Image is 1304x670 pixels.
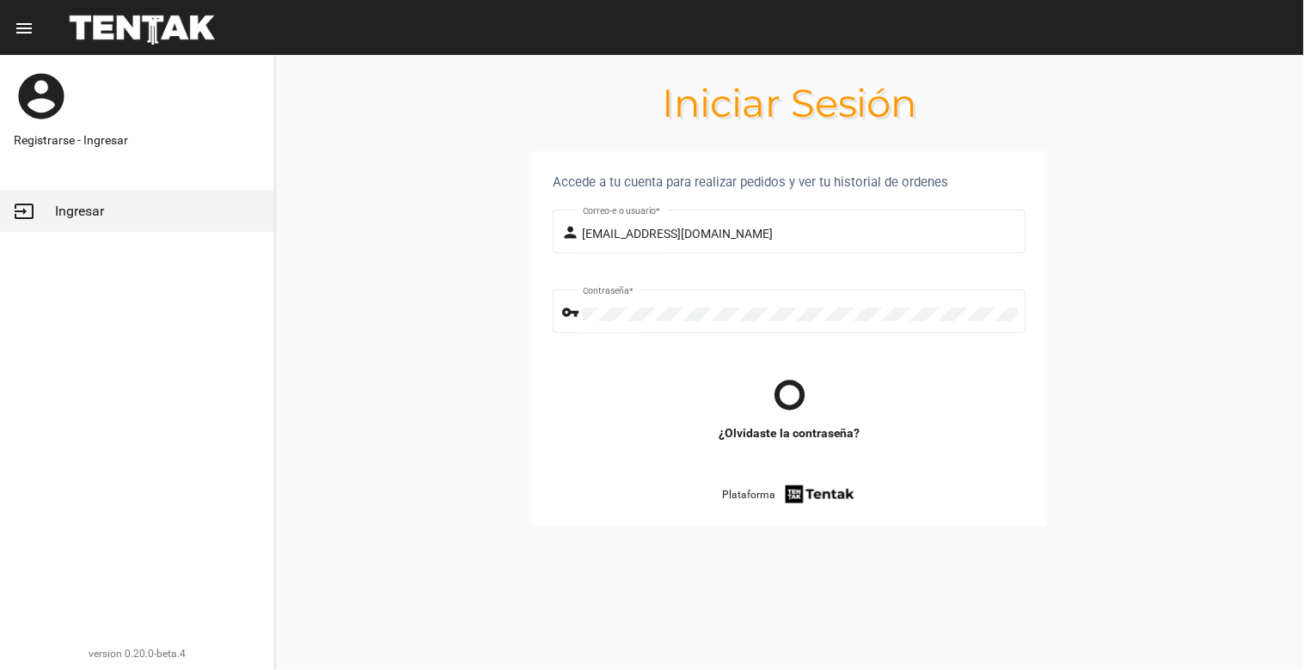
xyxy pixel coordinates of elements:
[14,131,260,149] a: Registrarse - Ingresar
[783,483,857,506] img: tentak-firm.png
[275,89,1304,117] h1: Iniciar Sesión
[14,69,69,124] mat-icon: account_circle
[722,483,857,506] a: Plataforma
[562,222,583,243] mat-icon: person
[562,302,583,323] mat-icon: vpn_key
[14,201,34,222] mat-icon: input
[553,172,1026,192] div: Accede a tu cuenta para realizar pedidos y ver tu historial de ordenes
[14,645,260,662] div: version 0.20.0-beta.4
[719,424,860,442] a: ¿Olvidaste la contraseña?
[55,203,104,220] span: Ingresar
[722,486,775,503] span: Plataforma
[14,18,34,39] mat-icon: menu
